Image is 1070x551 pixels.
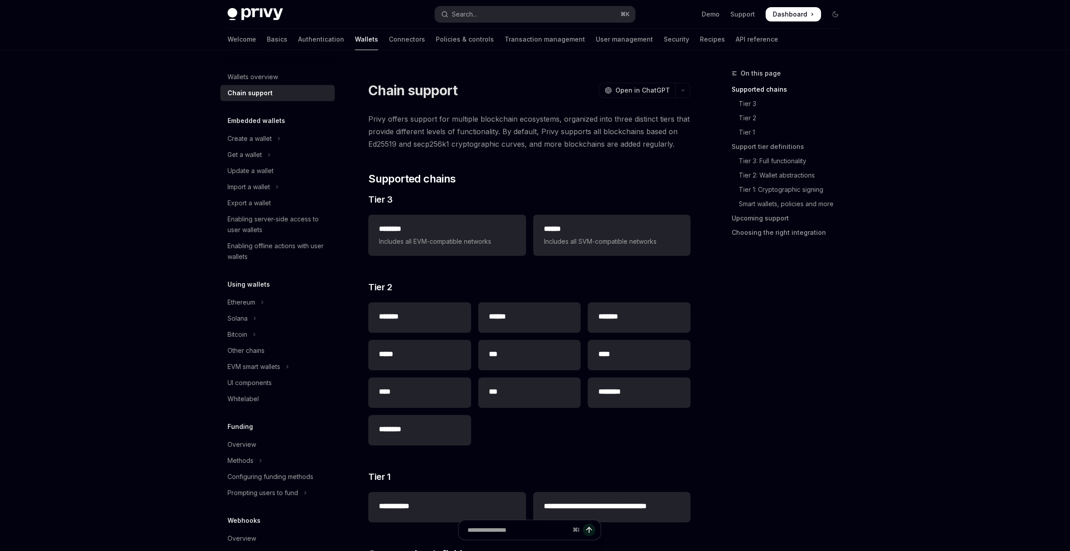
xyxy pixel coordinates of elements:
a: Tier 1 [732,125,850,140]
div: Get a wallet [227,149,262,160]
a: Wallets overview [220,69,335,85]
button: Toggle Create a wallet section [220,131,335,147]
h1: Chain support [368,82,457,98]
a: Recipes [700,29,725,50]
a: Enabling server-side access to user wallets [220,211,335,238]
div: Overview [227,533,256,544]
button: Toggle Solana section [220,310,335,326]
a: Overview [220,530,335,547]
a: Security [664,29,689,50]
div: Configuring funding methods [227,471,313,482]
div: Search... [452,9,477,20]
a: User management [596,29,653,50]
span: Includes all SVM-compatible networks [544,236,680,247]
a: API reference [736,29,778,50]
h5: Using wallets [227,279,270,290]
img: dark logo [227,8,283,21]
div: Create a wallet [227,133,272,144]
span: Tier 2 [368,281,392,293]
a: Other chains [220,343,335,359]
a: Tier 2 [732,111,850,125]
div: Other chains [227,345,265,356]
div: Methods [227,455,253,466]
a: Configuring funding methods [220,469,335,485]
a: Overview [220,437,335,453]
button: Toggle Prompting users to fund section [220,485,335,501]
a: Welcome [227,29,256,50]
span: On this page [741,68,781,79]
div: Bitcoin [227,329,247,340]
button: Open search [435,6,635,22]
span: Tier 3 [368,193,392,206]
a: Upcoming support [732,211,850,225]
div: Import a wallet [227,182,270,192]
a: Dashboard [766,7,821,21]
div: Enabling server-side access to user wallets [227,214,329,235]
a: **** ***Includes all EVM-compatible networks [368,215,526,256]
a: Tier 1: Cryptographic signing [732,182,850,197]
span: Includes all EVM-compatible networks [379,236,515,247]
div: Chain support [227,88,273,98]
span: Tier 1 [368,470,390,483]
div: Wallets overview [227,72,278,82]
button: Toggle Get a wallet section [220,147,335,163]
div: Ethereum [227,297,255,308]
a: Wallets [355,29,378,50]
button: Send message [583,524,595,536]
div: Overview [227,439,256,450]
a: **** *Includes all SVM-compatible networks [533,215,691,256]
span: Supported chains [368,172,455,186]
a: Support [730,10,755,19]
div: Enabling offline actions with user wallets [227,241,329,262]
a: Choosing the right integration [732,225,850,240]
a: Policies & controls [436,29,494,50]
a: Demo [702,10,720,19]
button: Toggle Ethereum section [220,294,335,310]
span: ⌘ K [620,11,630,18]
button: Toggle dark mode [828,7,843,21]
span: Privy offers support for multiple blockchain ecosystems, organized into three distinct tiers that... [368,113,691,150]
a: Tier 3: Full functionality [732,154,850,168]
div: EVM smart wallets [227,361,280,372]
button: Toggle Bitcoin section [220,326,335,343]
div: UI components [227,377,272,388]
a: Smart wallets, policies and more [732,197,850,211]
a: Whitelabel [220,391,335,407]
a: Tier 2: Wallet abstractions [732,168,850,182]
a: Transaction management [505,29,585,50]
a: UI components [220,375,335,391]
a: Connectors [389,29,425,50]
div: Whitelabel [227,394,259,404]
a: Basics [267,29,287,50]
button: Toggle Methods section [220,453,335,469]
div: Prompting users to fund [227,487,298,498]
div: Solana [227,313,248,324]
a: Chain support [220,85,335,101]
a: Export a wallet [220,195,335,211]
h5: Webhooks [227,515,261,526]
a: Enabling offline actions with user wallets [220,238,335,265]
a: Supported chains [732,82,850,97]
input: Ask a question... [468,520,569,540]
button: Open in ChatGPT [599,83,675,98]
a: Support tier definitions [732,140,850,154]
a: Authentication [298,29,344,50]
span: Dashboard [773,10,807,19]
a: Update a wallet [220,163,335,179]
div: Update a wallet [227,165,274,176]
a: Tier 3 [732,97,850,111]
h5: Embedded wallets [227,115,285,126]
button: Toggle Import a wallet section [220,179,335,195]
button: Toggle EVM smart wallets section [220,359,335,375]
h5: Funding [227,421,253,432]
div: Export a wallet [227,198,271,208]
span: Open in ChatGPT [615,86,670,95]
